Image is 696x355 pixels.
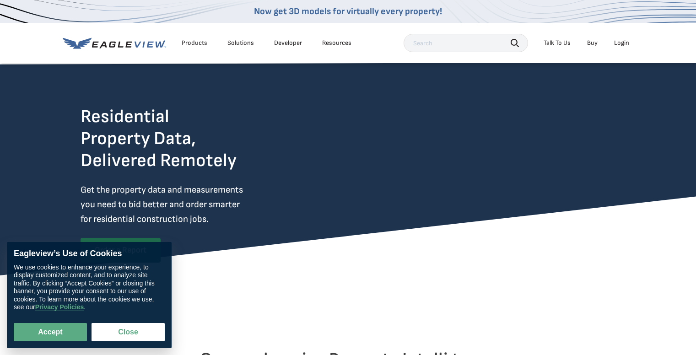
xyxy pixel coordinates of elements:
div: Login [614,39,629,47]
div: We use cookies to enhance your experience, to display customized content, and to analyze site tra... [14,264,165,312]
a: Developer [274,39,302,47]
button: Accept [14,323,87,341]
a: Buy [587,39,598,47]
a: Order a Report [81,238,161,263]
a: Now get 3D models for virtually every property! [254,6,442,17]
div: Talk To Us [544,39,571,47]
h2: Residential Property Data, Delivered Remotely [81,106,237,172]
div: Resources [322,39,351,47]
input: Search [404,34,528,52]
div: Solutions [227,39,254,47]
div: Products [182,39,207,47]
button: Close [92,323,165,341]
a: Privacy Policies [35,304,84,312]
p: Get the property data and measurements you need to bid better and order smarter for residential c... [81,183,281,226]
div: Eagleview’s Use of Cookies [14,249,165,259]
